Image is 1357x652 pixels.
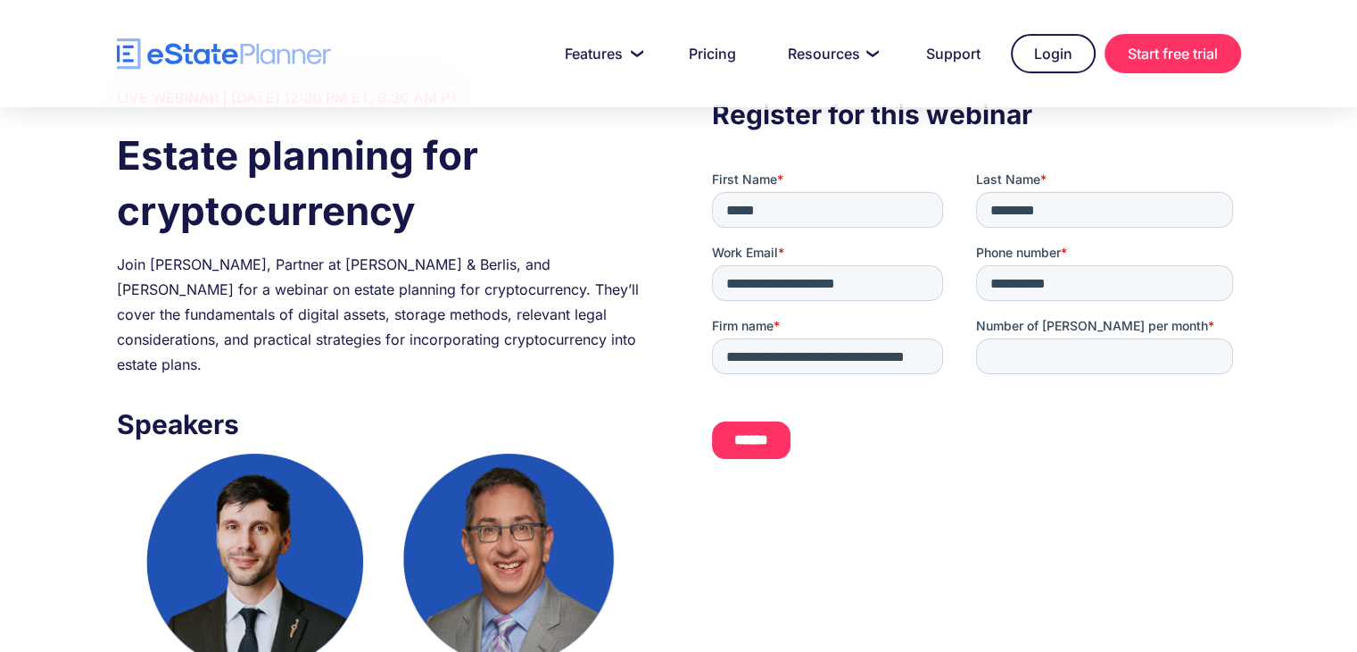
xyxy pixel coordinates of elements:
h3: Register for this webinar [712,94,1240,135]
iframe: Form 0 [712,171,1240,474]
div: Join [PERSON_NAME], Partner at [PERSON_NAME] & Berlis, and [PERSON_NAME] for a webinar on estate ... [117,252,645,377]
h1: Estate planning for cryptocurrency [117,128,645,238]
a: Features [543,36,658,71]
h3: Speakers [117,404,645,445]
a: Pricing [667,36,757,71]
a: Login [1011,34,1096,73]
a: Resources [766,36,896,71]
a: Start free trial [1105,34,1241,73]
a: Support [905,36,1002,71]
a: home [117,38,331,70]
